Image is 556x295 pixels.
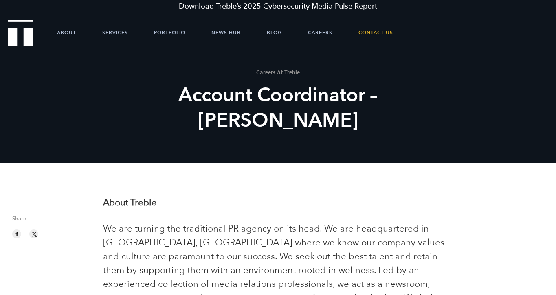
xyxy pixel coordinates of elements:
img: facebook sharing button [13,230,21,238]
h1: Careers At Treble [128,69,429,75]
a: Portfolio [154,20,185,45]
a: About [57,20,76,45]
a: Blog [267,20,282,45]
span: Share [12,216,91,225]
a: Careers [308,20,332,45]
a: Treble Homepage [8,20,33,45]
h2: Account Coordinator – [PERSON_NAME] [128,83,429,133]
img: twitter sharing button [31,230,38,238]
img: Treble logo [8,20,33,46]
a: Contact Us [358,20,393,45]
a: News Hub [211,20,241,45]
strong: About Treble [103,197,157,209]
a: Services [102,20,128,45]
